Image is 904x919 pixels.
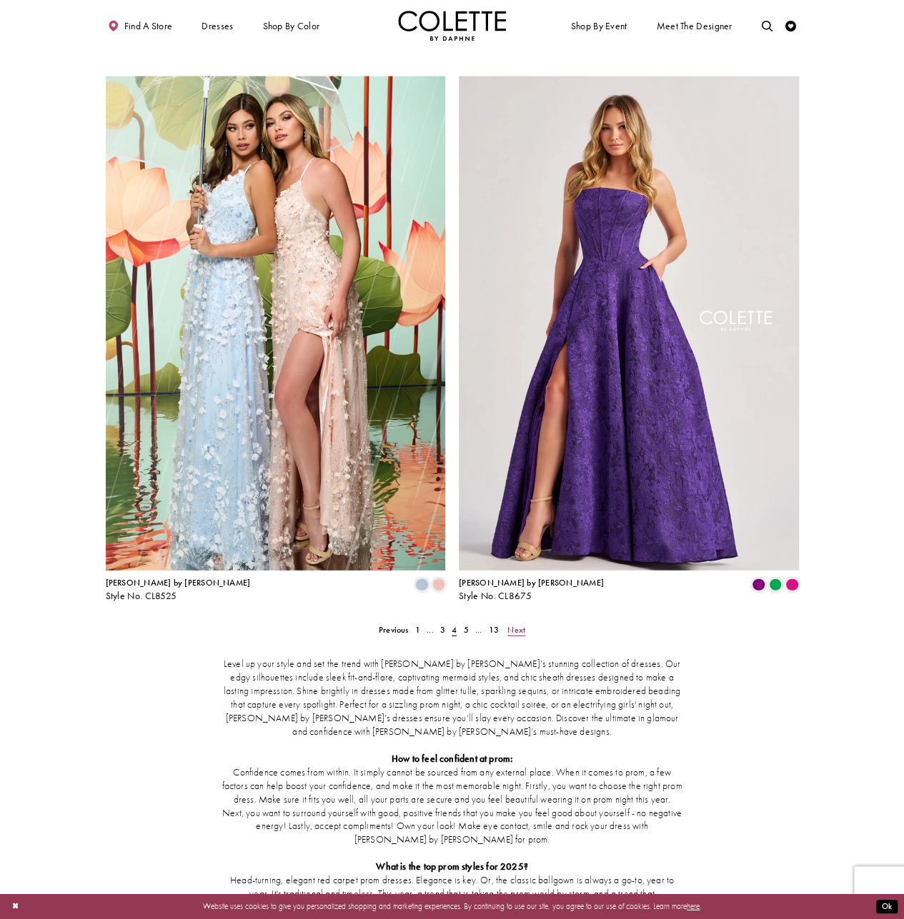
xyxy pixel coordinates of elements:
[449,622,460,638] span: Current page
[472,622,485,638] a: ...
[507,624,525,636] span: Next
[199,11,236,41] span: Dresses
[412,622,423,638] a: 1
[222,766,682,848] p: Confidence comes from within. It simply cannot be sourced from any external place. When it comes ...
[376,860,527,873] strong: What is the top prom styles for 2025?
[222,658,682,739] p: Level up your style and set the trend with [PERSON_NAME] by [PERSON_NAME]’s stunning collection o...
[656,21,732,31] span: Meet the designer
[437,622,448,638] a: 3
[202,21,233,31] span: Dresses
[475,624,482,636] span: ...
[460,622,472,638] a: 5
[459,578,604,601] div: Colette by Daphne Style No. CL8675
[459,590,532,602] span: Style No. CL8675
[398,11,507,41] a: Visit Home Page
[769,578,782,591] i: Emerald
[440,624,445,636] span: 3
[415,578,428,591] i: Ice Blue
[124,21,173,31] span: Find a store
[379,624,409,636] span: Previous
[463,624,468,636] span: 5
[783,11,799,41] a: Check Wishlist
[459,577,604,588] span: [PERSON_NAME] by [PERSON_NAME]
[106,577,251,588] span: [PERSON_NAME] by [PERSON_NAME]
[375,622,412,638] a: Prev Page
[398,11,507,41] img: Colette by Daphne
[489,624,499,636] span: 13
[876,900,898,913] button: Submit Dialog
[759,11,775,41] a: Toggle search
[687,901,700,911] a: here
[485,622,502,638] a: 13
[260,11,322,41] span: Shop by color
[505,622,529,638] a: Next Page
[459,76,799,571] a: Visit Colette by Daphne Style No. CL8675 Page
[427,624,434,636] span: ...
[106,76,446,571] a: Visit Colette by Daphne Style No. CL8525 Page
[262,21,319,31] span: Shop by color
[78,899,826,913] p: Website uses cookies to give you personalized shopping and marketing experiences. By continuing t...
[106,590,177,602] span: Style No. CL8525
[106,578,251,601] div: Colette by Daphne Style No. CL8525
[568,11,630,41] span: Shop By Event
[423,622,437,638] a: ...
[392,753,512,765] strong: How to feel confident at prom:
[106,11,175,41] a: Find a store
[571,21,627,31] span: Shop By Event
[654,11,735,41] a: Meet the designer
[415,624,420,636] span: 1
[452,624,457,636] span: 4
[785,578,798,591] i: Fuchsia
[6,897,24,916] button: Close Dialog
[432,578,445,591] i: Peachy Pink
[752,578,765,591] i: Purple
